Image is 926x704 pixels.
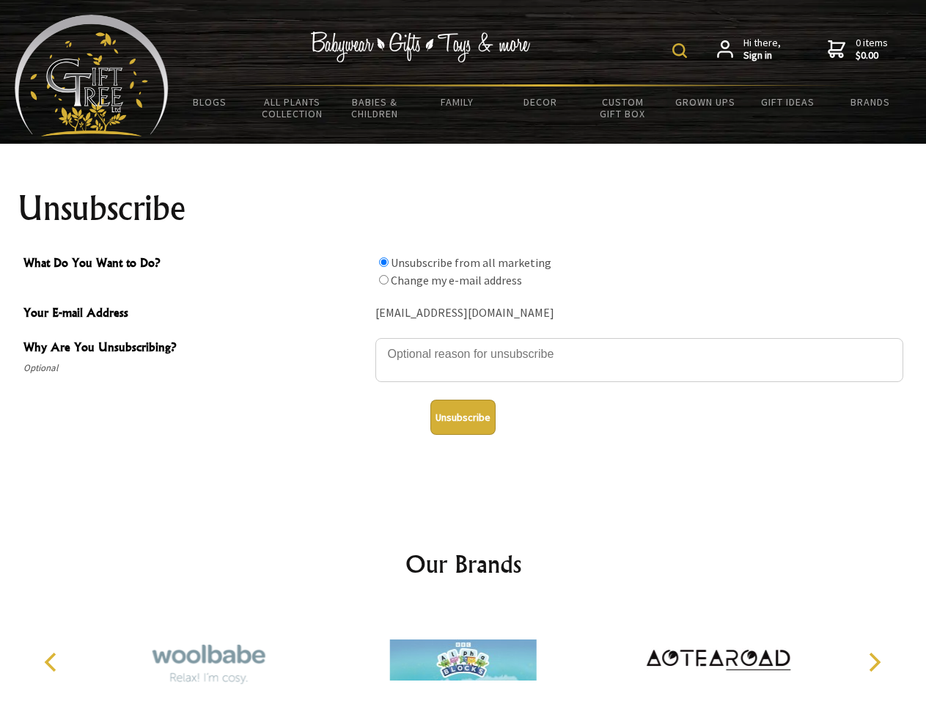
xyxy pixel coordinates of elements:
input: What Do You Want to Do? [379,275,389,285]
button: Next [858,646,890,678]
a: Babies & Children [334,87,416,129]
a: Grown Ups [664,87,746,117]
a: BLOGS [169,87,251,117]
img: Babyware - Gifts - Toys and more... [15,15,169,136]
span: 0 items [856,36,888,62]
button: Unsubscribe [430,400,496,435]
strong: $0.00 [856,49,888,62]
span: What Do You Want to Do? [23,254,368,275]
span: Optional [23,359,368,377]
a: Gift Ideas [746,87,829,117]
button: Previous [37,646,69,678]
a: Brands [829,87,912,117]
span: Your E-mail Address [23,304,368,325]
label: Unsubscribe from all marketing [391,255,551,270]
a: All Plants Collection [251,87,334,129]
label: Change my e-mail address [391,273,522,287]
strong: Sign in [743,49,781,62]
a: Family [416,87,499,117]
a: Custom Gift Box [581,87,664,129]
a: 0 items$0.00 [828,37,888,62]
a: Decor [499,87,581,117]
img: Babywear - Gifts - Toys & more [311,32,531,62]
h2: Our Brands [29,546,897,582]
input: What Do You Want to Do? [379,257,389,267]
div: [EMAIL_ADDRESS][DOMAIN_NAME] [375,302,903,325]
span: Hi there, [743,37,781,62]
img: product search [672,43,687,58]
textarea: Why Are You Unsubscribing? [375,338,903,382]
h1: Unsubscribe [18,191,909,226]
a: Hi there,Sign in [717,37,781,62]
span: Why Are You Unsubscribing? [23,338,368,359]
